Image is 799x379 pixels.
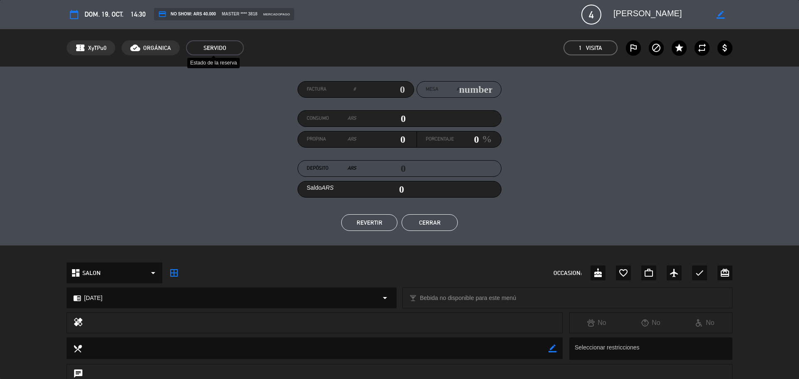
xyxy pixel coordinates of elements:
[322,184,334,191] em: ARS
[71,268,81,278] i: dashboard
[73,344,82,353] i: local_dining
[341,214,397,231] button: REVERTIR
[356,112,406,125] input: 0
[88,43,107,53] span: XyTPu0
[579,43,582,53] span: 1
[717,11,725,19] i: border_color
[69,10,79,20] i: calendar_today
[186,40,244,55] span: SERVIDO
[169,268,179,278] i: border_all
[593,268,603,278] i: cake
[548,344,556,352] i: border_color
[353,85,356,94] em: #
[356,83,405,96] input: 0
[674,43,684,53] i: star
[73,294,81,302] i: chrome_reader_mode
[307,85,356,94] label: Factura
[84,9,124,20] span: dom. 19, oct.
[720,43,730,53] i: attach_money
[307,114,356,123] label: Consumo
[67,7,82,22] button: calendar_today
[457,85,459,94] em: #
[695,268,705,278] i: check
[459,83,492,96] input: number
[263,12,290,17] span: mercadopago
[356,133,406,146] input: 0
[75,43,85,53] span: confirmation_number
[82,268,101,278] span: SALON
[586,43,602,53] em: Visita
[624,317,678,328] div: No
[697,43,707,53] i: repeat
[148,268,158,278] i: arrow_drop_down
[669,268,679,278] i: airplanemode_active
[347,114,356,123] em: ARS
[570,317,624,328] div: No
[426,135,454,144] label: Porcentaje
[187,58,240,68] div: Estado de la reserva
[347,135,356,144] em: ARS
[347,164,356,173] em: ARS
[420,293,516,303] span: Bebida no disponible para este menú
[158,10,216,18] span: NO SHOW: ARS 40.000
[131,9,146,20] span: 14:30
[581,5,601,25] span: 4
[553,268,582,278] span: OCCASION:
[380,293,390,303] i: arrow_drop_down
[130,43,140,53] i: cloud_done
[628,43,638,53] i: outlined_flag
[454,133,479,146] input: 0
[307,164,356,173] label: Depósito
[644,268,654,278] i: work_outline
[678,317,732,328] div: No
[479,131,492,147] em: %
[426,85,438,94] span: Mesa
[720,268,730,278] i: card_giftcard
[402,214,458,231] button: Cerrar
[73,317,83,329] i: healing
[307,135,356,144] label: Propina
[307,183,334,193] label: Saldo
[158,10,166,18] i: credit_card
[651,43,661,53] i: block
[84,293,102,303] span: [DATE]
[618,268,628,278] i: favorite_border
[409,294,417,302] i: local_bar
[143,43,171,53] span: ORGÁNICA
